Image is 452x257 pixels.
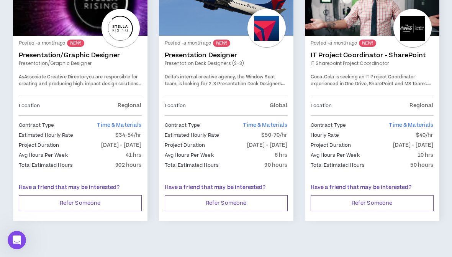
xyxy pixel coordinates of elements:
[311,151,360,159] p: Avg Hours Per Week
[416,131,434,139] p: $40/hr
[19,40,142,47] p: Posted - a month ago
[165,51,288,59] a: Presentation Designer
[115,161,141,169] p: 902 hours
[19,74,24,80] span: As
[311,74,432,107] span: Coca-Cola is seeking an IT Project Coordinator experienced in One Drive, SharePoint and MS Teams....
[19,141,59,149] p: Project Duration
[311,184,434,192] p: Have a friend that may be interested?
[311,101,332,110] p: Location
[311,40,434,47] p: Posted - a month ago
[101,141,142,149] p: [DATE] - [DATE]
[19,121,54,129] p: Contract Type
[126,151,142,159] p: 41 hrs
[165,195,288,211] button: Refer Someone
[165,121,200,129] p: Contract Type
[410,161,433,169] p: 50 hours
[19,184,142,192] p: Have a friend that may be interested?
[165,40,288,47] p: Posted - a month ago
[243,121,287,129] span: Time & Materials
[393,141,434,149] p: [DATE] - [DATE]
[24,74,86,80] strong: Associate Creative Director
[264,161,287,169] p: 90 hours
[311,195,434,211] button: Refer Someone
[418,151,434,159] p: 10 hrs
[165,101,186,110] p: Location
[19,51,142,59] a: Presentation/Graphic Designer
[118,101,141,110] p: Regional
[19,60,142,67] a: Presentation/Graphic Designer
[247,141,288,149] p: [DATE] - [DATE]
[19,161,73,169] p: Total Estimated Hours
[165,74,285,101] span: Delta's internal creative agency, the Window Seat team, is looking for 2-3 Presentation Deck Desi...
[409,101,433,110] p: Regional
[67,40,84,47] sup: NEW!
[19,195,142,211] button: Refer Someone
[270,101,288,110] p: Global
[311,131,339,139] p: Hourly Rate
[165,151,214,159] p: Avg Hours Per Week
[311,121,346,129] p: Contract Type
[8,231,26,249] iframe: Intercom live chat
[165,60,288,67] a: Presentation Deck Designers (2-3)
[19,131,74,139] p: Estimated Hourly Rate
[311,51,434,59] a: IT Project Coordinator - SharePoint
[115,131,141,139] p: $34-54/hr
[165,184,288,192] p: Have a friend that may be interested?
[213,40,230,47] sup: NEW!
[311,60,434,67] a: IT Sharepoint Project Coordinator
[165,141,205,149] p: Project Duration
[261,131,287,139] p: $50-70/hr
[275,151,288,159] p: 6 hrs
[165,131,219,139] p: Estimated Hourly Rate
[19,151,68,159] p: Avg Hours Per Week
[97,121,141,129] span: Time & Materials
[359,40,376,47] sup: NEW!
[389,121,433,129] span: Time & Materials
[165,161,219,169] p: Total Estimated Hours
[311,141,351,149] p: Project Duration
[311,161,365,169] p: Total Estimated Hours
[19,101,40,110] p: Location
